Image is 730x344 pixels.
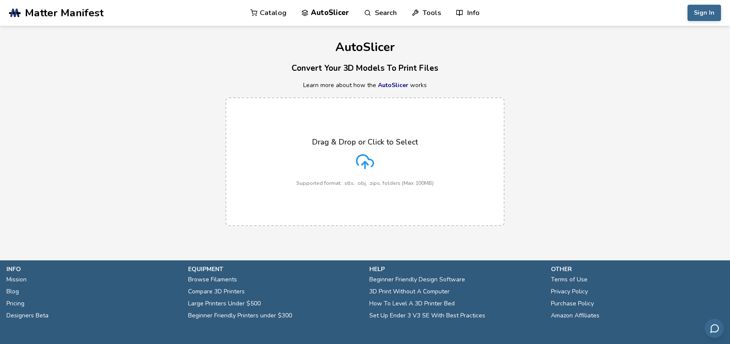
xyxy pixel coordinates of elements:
[551,274,587,286] a: Terms of Use
[369,265,542,274] p: help
[296,180,434,186] p: Supported format: .stls, .obj, .zips, folders (Max 100MB)
[6,298,24,310] a: Pricing
[687,5,721,21] button: Sign In
[551,310,599,322] a: Amazon Affiliates
[188,265,361,274] p: equipment
[551,265,724,274] p: other
[705,319,724,338] button: Send feedback via email
[369,310,485,322] a: Set Up Ender 3 V3 SE With Best Practices
[188,310,292,322] a: Beginner Friendly Printers under $300
[369,286,450,298] a: 3D Print Without A Computer
[551,286,588,298] a: Privacy Policy
[188,298,261,310] a: Large Printers Under $500
[188,274,237,286] a: Browse Filaments
[369,298,455,310] a: How To Level A 3D Printer Bed
[188,286,245,298] a: Compare 3D Printers
[6,286,19,298] a: Blog
[6,274,27,286] a: Mission
[551,298,594,310] a: Purchase Policy
[6,265,179,274] p: info
[369,274,465,286] a: Beginner Friendly Design Software
[378,81,408,89] a: AutoSlicer
[6,310,49,322] a: Designers Beta
[312,138,418,146] p: Drag & Drop or Click to Select
[25,7,103,19] span: Matter Manifest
